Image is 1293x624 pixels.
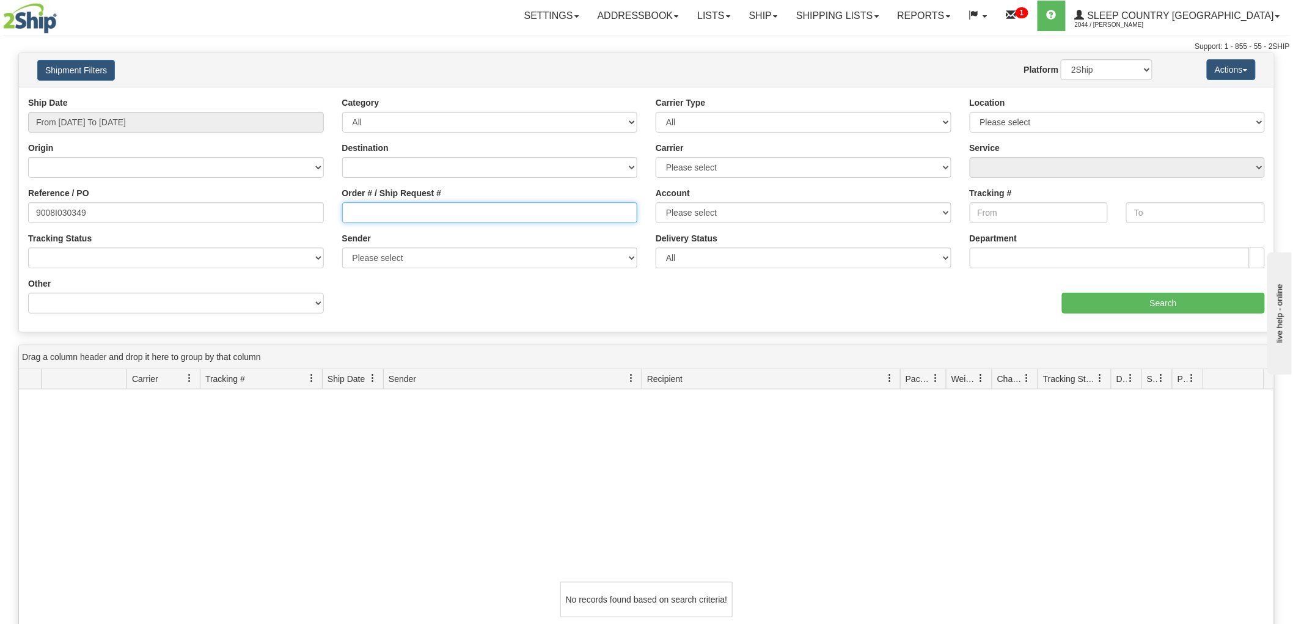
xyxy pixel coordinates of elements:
label: Sender [342,232,371,244]
a: Charge filter column settings [1017,368,1038,389]
a: 1 [997,1,1038,31]
button: Actions [1207,59,1256,80]
input: Search [1062,293,1265,314]
a: Delivery Status filter column settings [1121,368,1141,389]
span: Weight [951,373,977,385]
label: Tracking # [970,187,1012,199]
sup: 1 [1016,7,1028,18]
a: Lists [688,1,739,31]
input: From [970,202,1108,223]
input: To [1126,202,1265,223]
label: Delivery Status [656,232,717,244]
a: Carrier filter column settings [179,368,200,389]
div: Support: 1 - 855 - 55 - 2SHIP [3,42,1290,52]
a: Tracking Status filter column settings [1090,368,1111,389]
a: Reports [888,1,960,31]
span: Carrier [132,373,158,385]
a: Tracking # filter column settings [301,368,322,389]
label: Tracking Status [28,232,92,244]
label: Location [970,97,1005,109]
label: Other [28,277,51,290]
a: Addressbook [588,1,689,31]
div: grid grouping header [19,345,1274,369]
label: Category [342,97,379,109]
span: Ship Date [328,373,365,385]
a: Recipient filter column settings [879,368,900,389]
label: Service [970,142,1000,154]
label: Reference / PO [28,187,89,199]
span: Delivery Status [1116,373,1127,385]
label: Carrier Type [656,97,705,109]
label: Platform [1024,64,1059,76]
a: Ship Date filter column settings [362,368,383,389]
span: Pickup Status [1178,373,1188,385]
a: Ship [740,1,787,31]
iframe: chat widget [1265,249,1292,374]
a: Packages filter column settings [925,368,946,389]
span: Tracking Status [1043,373,1096,385]
img: logo2044.jpg [3,3,57,34]
a: Shipping lists [787,1,888,31]
a: Sender filter column settings [621,368,642,389]
label: Account [656,187,690,199]
label: Destination [342,142,389,154]
span: Sleep Country [GEOGRAPHIC_DATA] [1085,10,1274,21]
span: Sender [389,373,416,385]
span: Packages [906,373,931,385]
label: Ship Date [28,97,68,109]
a: Sleep Country [GEOGRAPHIC_DATA] 2044 / [PERSON_NAME] [1066,1,1289,31]
div: live help - online [9,10,113,20]
a: Settings [515,1,588,31]
span: Charge [997,373,1023,385]
span: 2044 / [PERSON_NAME] [1075,19,1167,31]
label: Origin [28,142,53,154]
label: Department [970,232,1017,244]
span: Tracking # [205,373,245,385]
button: Shipment Filters [37,60,115,81]
label: Carrier [656,142,684,154]
span: Recipient [647,373,683,385]
a: Shipment Issues filter column settings [1151,368,1172,389]
a: Weight filter column settings [971,368,992,389]
a: Pickup Status filter column settings [1182,368,1203,389]
div: No records found based on search criteria! [560,582,733,617]
label: Order # / Ship Request # [342,187,442,199]
span: Shipment Issues [1147,373,1157,385]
